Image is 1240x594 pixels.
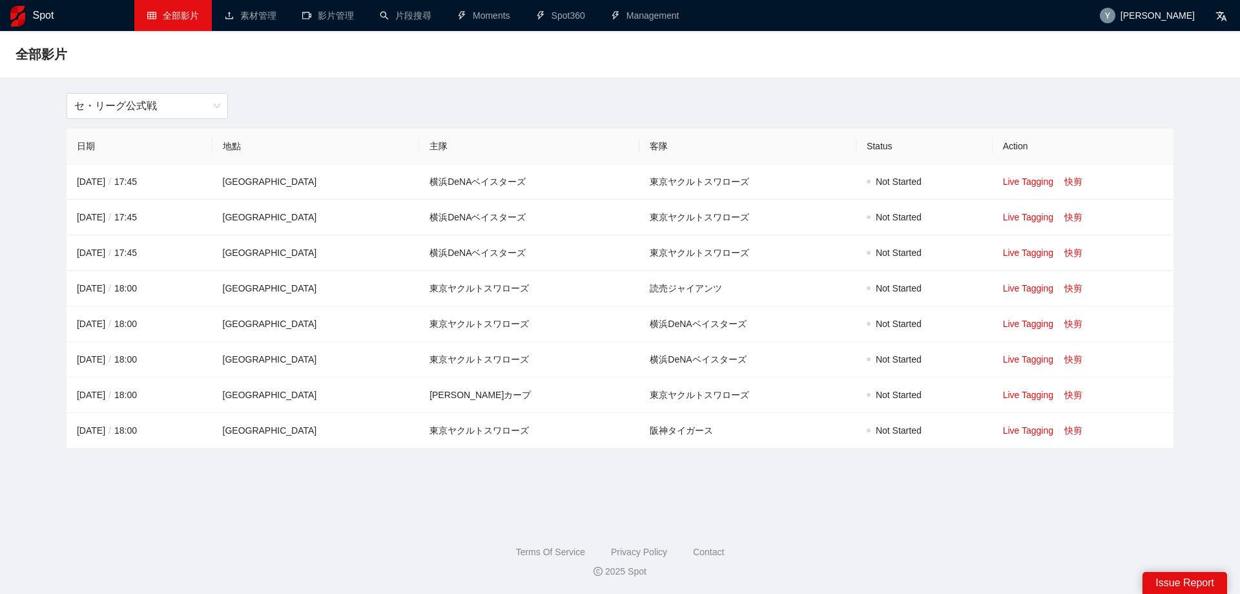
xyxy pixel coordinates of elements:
span: / [105,176,114,187]
a: 快剪 [1064,212,1082,222]
a: Live Tagging [1003,319,1053,329]
td: 東京ヤクルトスワローズ [419,413,639,449]
td: [DATE] 18:00 [67,342,212,377]
th: 主隊 [419,129,639,164]
td: 阪神タイガース [639,413,856,449]
div: Issue Report [1142,572,1227,594]
a: Terms Of Service [516,547,585,557]
td: [GEOGRAPHIC_DATA] [212,271,420,306]
a: 快剪 [1064,354,1082,365]
th: Status [856,129,993,164]
img: logo [10,6,25,27]
a: 快剪 [1064,176,1082,187]
a: Live Tagging [1003,176,1053,187]
td: 横浜DeNAベイスターズ [639,306,856,342]
td: [DATE] 18:00 [67,271,212,306]
a: 快剪 [1064,425,1082,436]
th: 日期 [67,129,212,164]
td: 東京ヤクルトスワローズ [639,377,856,413]
a: thunderboltMoments [457,10,510,21]
span: / [105,212,114,222]
a: 快剪 [1064,390,1082,400]
td: 横浜DeNAベイスターズ [419,235,639,271]
span: Not Started [876,319,922,329]
span: Not Started [876,283,922,293]
td: 読売ジャイアンツ [639,271,856,306]
a: 快剪 [1064,319,1082,329]
td: 東京ヤクルトスワローズ [639,164,856,200]
td: [GEOGRAPHIC_DATA] [212,164,420,200]
a: 快剪 [1064,248,1082,258]
span: Not Started [876,354,922,365]
span: 全部影片 [15,44,67,65]
td: [DATE] 18:00 [67,306,212,342]
td: 東京ヤクルトスワローズ [419,271,639,306]
span: / [105,248,114,258]
span: / [105,390,114,400]
th: 客隊 [639,129,856,164]
td: 横浜DeNAベイスターズ [419,200,639,235]
td: [GEOGRAPHIC_DATA] [212,306,420,342]
a: upload素材管理 [225,10,276,21]
td: 東京ヤクルトスワローズ [419,306,639,342]
span: copyright [594,567,603,576]
td: 横浜DeNAベイスターズ [419,164,639,200]
td: [DATE] 17:45 [67,200,212,235]
td: [GEOGRAPHIC_DATA] [212,377,420,413]
img: avatar [1100,8,1115,23]
a: search片段搜尋 [380,10,431,21]
td: [DATE] 17:45 [67,164,212,200]
div: 2025 Spot [10,564,1230,578]
span: / [105,425,114,436]
td: 横浜DeNAベイスターズ [639,342,856,377]
a: video-camera影片管理 [302,10,354,21]
td: [PERSON_NAME]カープ [419,377,639,413]
span: / [105,319,114,329]
span: / [105,354,114,365]
span: Not Started [876,212,922,222]
span: table [147,11,156,20]
span: / [105,283,114,293]
a: Live Tagging [1003,390,1053,400]
span: セ・リーグ公式戦 [74,94,220,118]
a: thunderboltManagement [611,10,679,21]
a: Live Tagging [1003,283,1053,293]
a: Live Tagging [1003,354,1053,365]
td: 東京ヤクルトスワローズ [419,342,639,377]
td: 東京ヤクルトスワローズ [639,200,856,235]
td: [DATE] 18:00 [67,413,212,449]
td: [GEOGRAPHIC_DATA] [212,235,420,271]
span: Not Started [876,248,922,258]
th: 地點 [212,129,420,164]
td: [DATE] 18:00 [67,377,212,413]
td: [GEOGRAPHIC_DATA] [212,200,420,235]
a: Contact [693,547,724,557]
a: Live Tagging [1003,212,1053,222]
td: [GEOGRAPHIC_DATA] [212,413,420,449]
span: Not Started [876,390,922,400]
span: Not Started [876,425,922,436]
a: 快剪 [1064,283,1082,293]
td: [DATE] 17:45 [67,235,212,271]
span: Not Started [876,176,922,187]
a: Live Tagging [1003,425,1053,436]
a: Live Tagging [1003,248,1053,258]
th: Action [993,129,1173,164]
a: Privacy Policy [611,547,667,557]
td: [GEOGRAPHIC_DATA] [212,342,420,377]
a: thunderboltSpot360 [536,10,585,21]
span: 全部影片 [163,10,199,21]
td: 東京ヤクルトスワローズ [639,235,856,271]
